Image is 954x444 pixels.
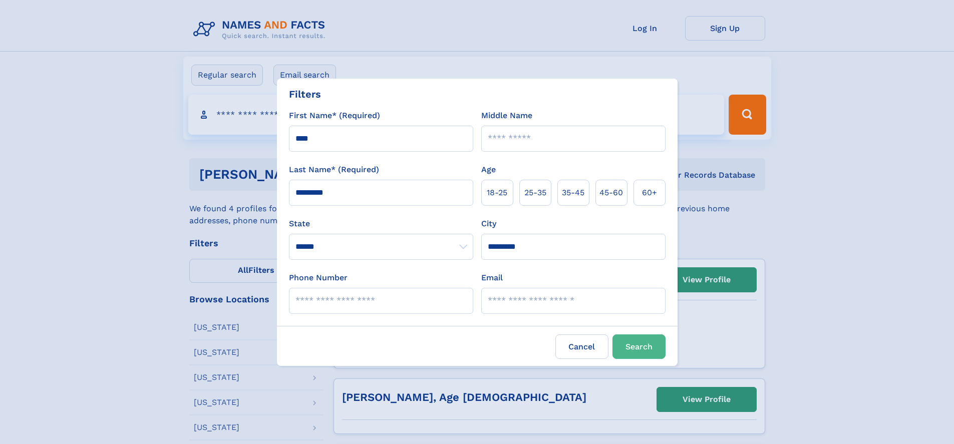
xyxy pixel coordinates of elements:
[289,164,379,176] label: Last Name* (Required)
[562,187,584,199] span: 35‑45
[481,164,496,176] label: Age
[599,187,623,199] span: 45‑60
[289,110,380,122] label: First Name* (Required)
[481,110,532,122] label: Middle Name
[481,272,503,284] label: Email
[524,187,546,199] span: 25‑35
[555,334,608,359] label: Cancel
[481,218,496,230] label: City
[289,218,473,230] label: State
[612,334,666,359] button: Search
[487,187,507,199] span: 18‑25
[289,87,321,102] div: Filters
[642,187,657,199] span: 60+
[289,272,348,284] label: Phone Number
